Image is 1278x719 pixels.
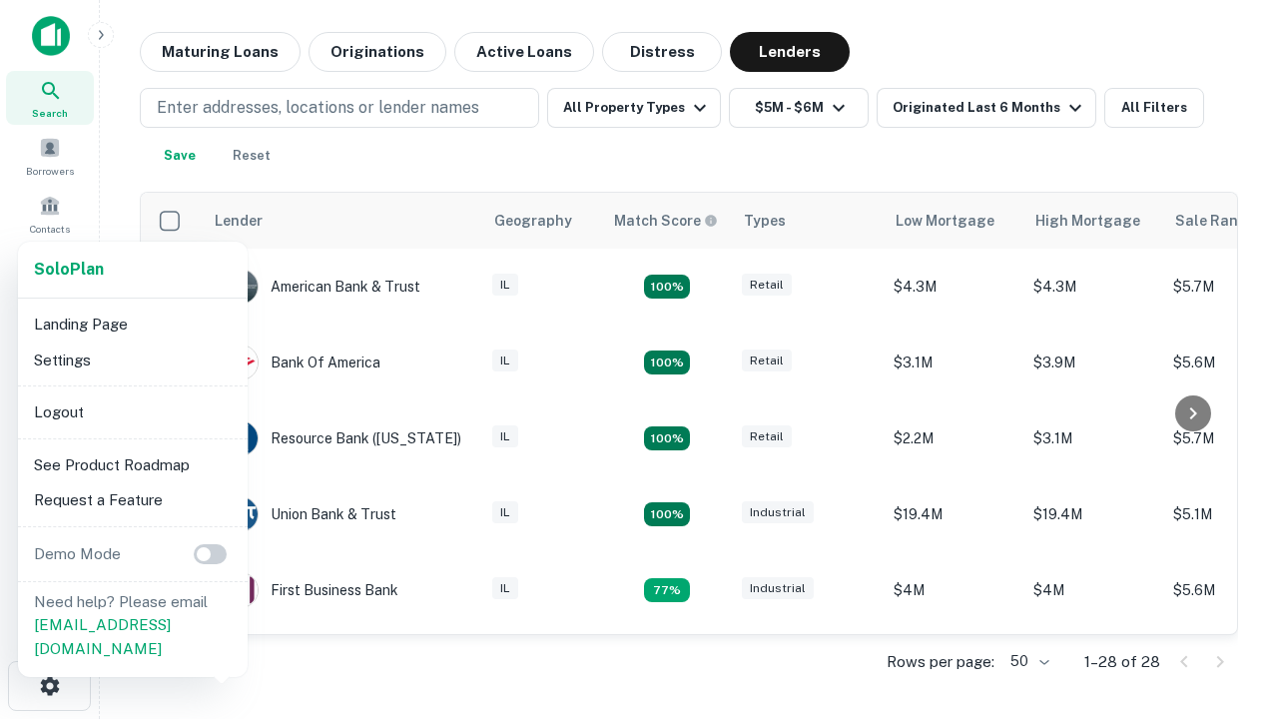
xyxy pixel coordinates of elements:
li: Request a Feature [26,482,240,518]
a: [EMAIL_ADDRESS][DOMAIN_NAME] [34,616,171,657]
p: Demo Mode [26,542,129,566]
iframe: Chat Widget [1178,495,1278,591]
li: Settings [26,343,240,378]
li: Logout [26,394,240,430]
strong: Solo Plan [34,260,104,279]
a: SoloPlan [34,258,104,282]
li: See Product Roadmap [26,447,240,483]
li: Landing Page [26,307,240,343]
p: Need help? Please email [34,590,232,661]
